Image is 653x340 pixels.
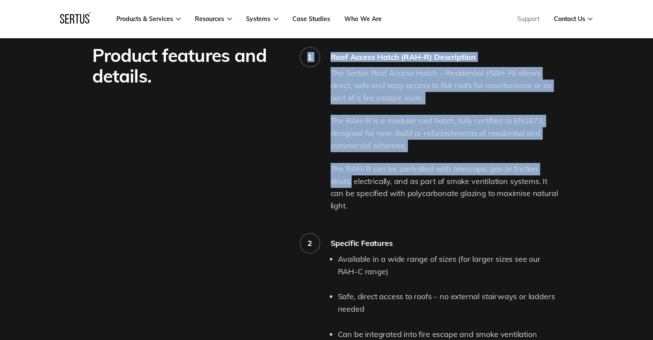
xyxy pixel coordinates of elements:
a: Who We Are [344,15,381,23]
p: The Sertus Roof Access Hatch – Residential (RAH-R) allows direct, safe and easy access to flat ro... [331,67,561,104]
div: Product features and details. [92,45,288,86]
a: Products & Services [116,15,181,23]
a: Support [517,15,539,23]
div: Specific Features [331,238,561,248]
iframe: Chat Widget [499,241,653,340]
li: Safe, direct access to roofs – no external stairways or ladders needed [338,291,561,315]
p: The RAH-R is a modular roof hatch, fully certified to EN1873, designed for new-build or refurbish... [331,115,561,152]
div: Roof Access Hatch (RAH-R) Description [331,52,561,62]
p: The RAH-R can be controlled with telescopic gas or friction struts, electrically, and as part of ... [331,163,561,212]
a: Contact Us [553,15,592,23]
li: Available in a wide range of sizes (for larger sizes see our RAH-C range) [338,253,561,278]
div: 2 [307,238,312,248]
a: Systems [246,15,278,23]
a: Case Studies [292,15,330,23]
div: 1 [307,52,312,62]
a: Resources [195,15,232,23]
